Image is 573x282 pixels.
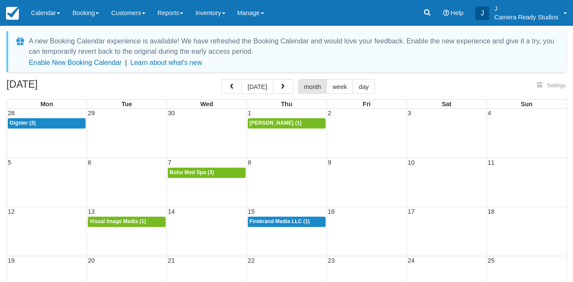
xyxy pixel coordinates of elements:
span: Fri [363,101,370,107]
span: 16 [327,208,336,215]
span: Mon [40,101,53,107]
span: 22 [247,257,256,264]
span: 29 [87,110,95,116]
img: checkfront-main-nav-mini-logo.png [6,7,19,20]
p: Camera Ready Studios [494,13,558,21]
span: Sat [442,101,451,107]
span: 4 [487,110,492,116]
div: J [475,6,489,20]
a: Visual Image Media (1) [88,217,166,227]
span: 21 [167,257,176,264]
span: 5 [7,159,12,166]
span: 7 [167,159,172,166]
span: Wed [200,101,213,107]
span: Boho Med Spa (3) [169,169,214,175]
button: [DATE] [241,79,273,94]
span: Sun [521,101,533,107]
a: Boho Med Spa (3) [168,168,246,178]
button: day [353,79,375,94]
span: 17 [407,208,416,215]
span: 14 [167,208,176,215]
span: Thu [281,101,292,107]
span: 2 [327,110,332,116]
i: Help [443,10,449,16]
span: [PERSON_NAME] (1) [250,120,302,126]
button: month [298,79,327,94]
span: 3 [407,110,412,116]
span: 10 [407,159,416,166]
span: 25 [487,257,496,264]
span: Gigster (3) [9,120,36,126]
span: | [125,59,127,66]
span: 1 [247,110,252,116]
span: 23 [327,257,336,264]
a: [PERSON_NAME] (1) [248,118,326,129]
span: 8 [247,159,252,166]
span: Tue [122,101,132,107]
button: Settings [532,80,571,92]
span: Settings [547,83,566,89]
span: 30 [167,110,176,116]
span: 6 [87,159,92,166]
span: 11 [487,159,496,166]
a: Firebrand Media LLC (1) [248,217,326,227]
span: 13 [87,208,95,215]
span: 15 [247,208,256,215]
span: Visual Image Media (1) [89,218,146,224]
span: 20 [87,257,95,264]
span: 24 [407,257,416,264]
span: Help [451,9,464,16]
span: Firebrand Media LLC (1) [250,218,310,224]
button: week [327,79,353,94]
a: Learn about what's new [130,59,202,66]
h2: [DATE] [6,79,115,95]
span: 9 [327,159,332,166]
span: 12 [7,208,15,215]
div: A new Booking Calendar experience is available! We have refreshed the Booking Calendar and would ... [29,36,556,57]
p: J [494,4,558,13]
span: 18 [487,208,496,215]
button: Enable New Booking Calendar [29,58,122,67]
span: 28 [7,110,15,116]
a: Gigster (3) [8,118,86,129]
span: 19 [7,257,15,264]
